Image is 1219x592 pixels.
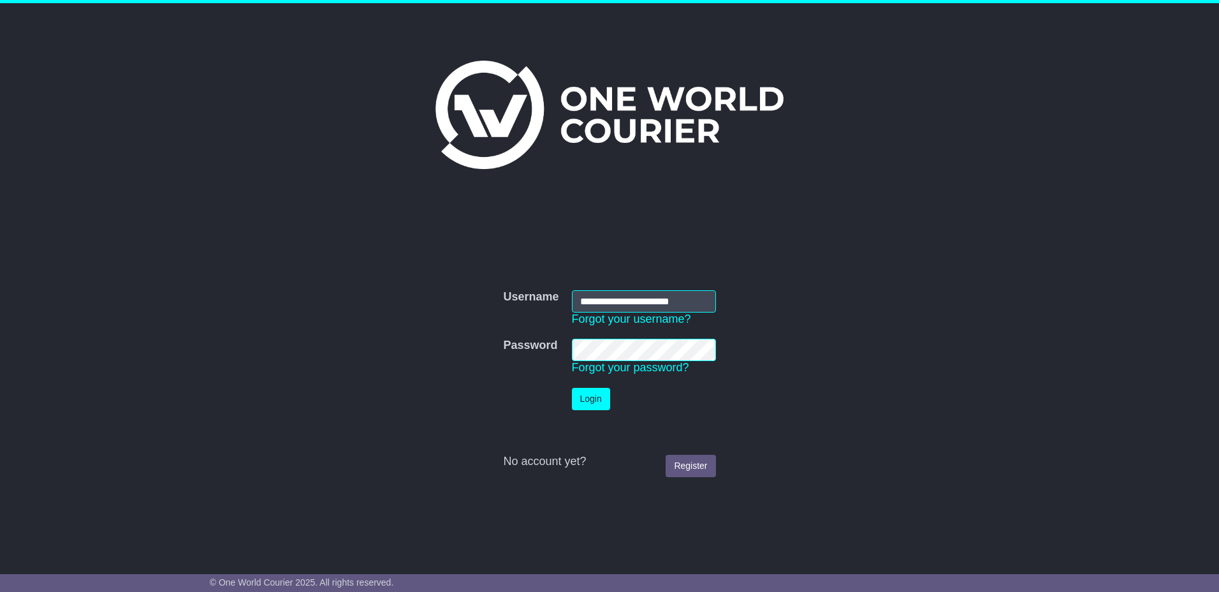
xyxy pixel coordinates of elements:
img: One World [435,61,784,169]
label: Username [503,290,558,304]
span: © One World Courier 2025. All rights reserved. [210,577,394,588]
a: Register [666,455,715,477]
label: Password [503,339,557,353]
a: Forgot your password? [572,361,689,374]
div: No account yet? [503,455,715,469]
button: Login [572,388,610,410]
a: Forgot your username? [572,313,691,325]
